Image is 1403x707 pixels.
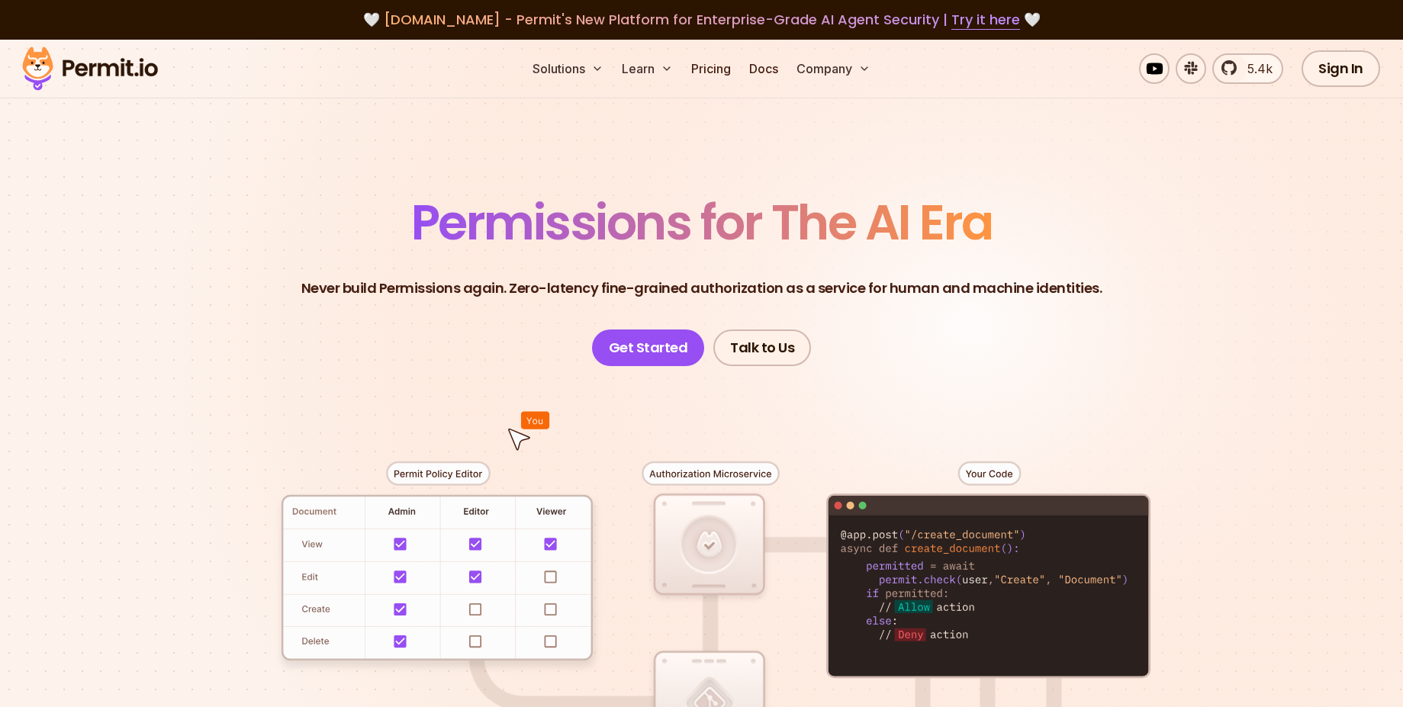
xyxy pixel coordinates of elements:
[713,329,811,366] a: Talk to Us
[685,53,737,84] a: Pricing
[743,53,784,84] a: Docs
[1238,59,1273,78] span: 5.4k
[526,53,610,84] button: Solutions
[37,9,1366,31] div: 🤍 🤍
[592,329,705,366] a: Get Started
[15,43,165,95] img: Permit logo
[384,10,1020,29] span: [DOMAIN_NAME] - Permit's New Platform for Enterprise-Grade AI Agent Security |
[1212,53,1283,84] a: 5.4k
[1302,50,1380,87] a: Sign In
[616,53,679,84] button: Learn
[951,10,1020,30] a: Try it here
[301,278,1102,299] p: Never build Permissions again. Zero-latency fine-grained authorization as a service for human and...
[790,53,877,84] button: Company
[411,188,993,256] span: Permissions for The AI Era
